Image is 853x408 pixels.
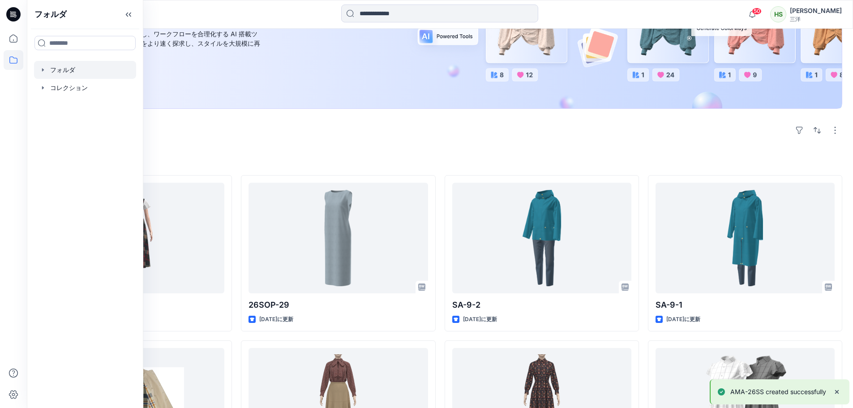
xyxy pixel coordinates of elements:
font: SA-9-1 [656,300,682,309]
font: HS [774,10,783,18]
font: [DATE]に更新 [259,316,293,322]
font: [PERSON_NAME] [790,7,842,14]
div: 通知-右下 [706,376,853,408]
font: 50 [754,8,760,14]
a: 26SOP-29 [249,183,428,293]
font: SA-9-2 [452,300,480,309]
a: SA-9-2 [452,183,631,293]
font: [DATE]に更新 [666,316,700,322]
a: 詳細を見る [60,68,261,86]
a: SA-9-1 [656,183,835,293]
font: 三洋 [790,16,801,22]
font: 創造性を高め、手作業を減らし、ワークフローを合理化する AI 搭載ツールを使用すると、アイデアをより速く探求し、スタイルを大規模に再着色できます。 [60,30,260,56]
p: AMA-26SS created successfully [730,387,826,397]
font: フォルダ [34,9,67,19]
font: [DATE]に更新 [463,316,497,322]
font: 26SOP-29 [249,300,289,309]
